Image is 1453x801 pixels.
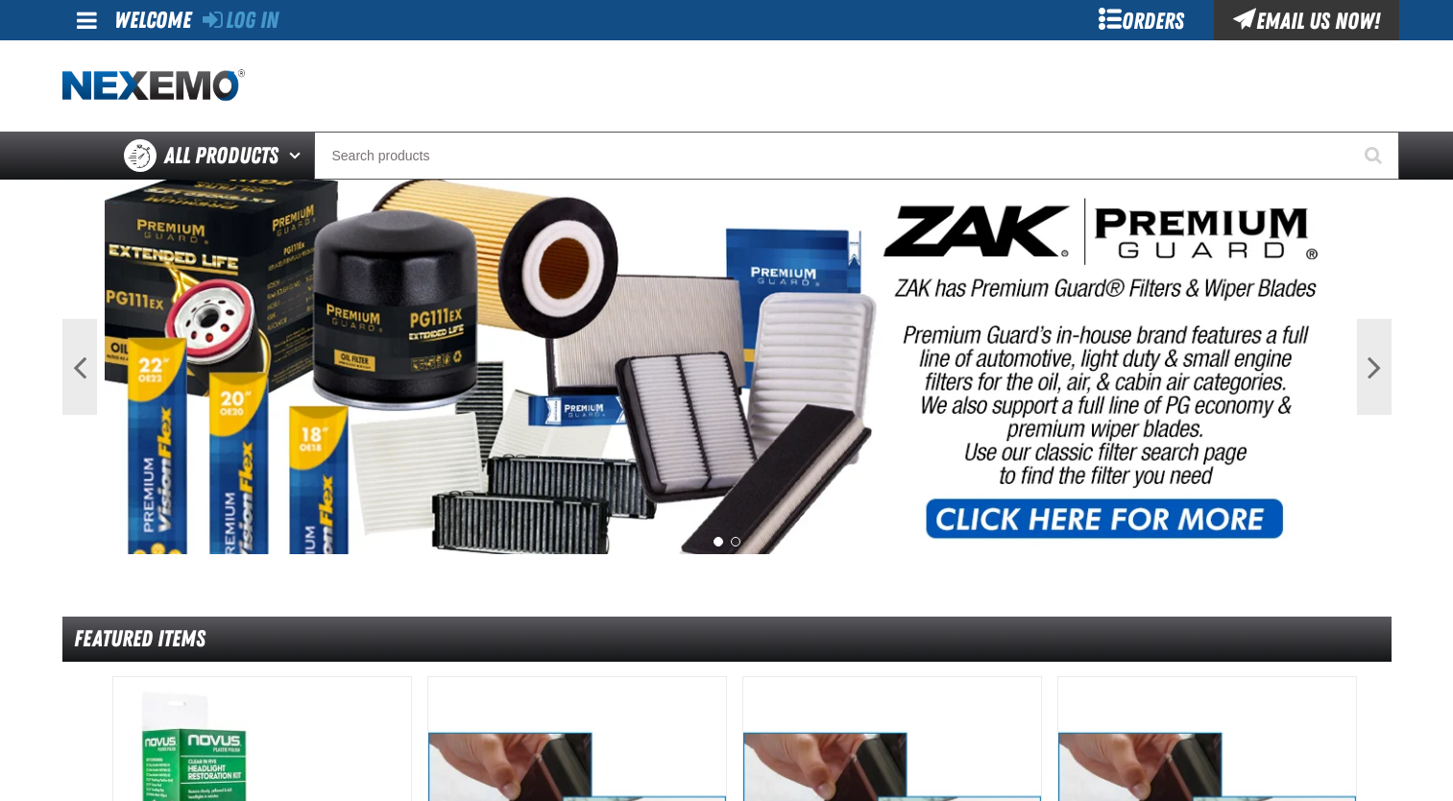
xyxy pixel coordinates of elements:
[105,180,1349,554] img: PG Filters & Wipers
[62,319,97,415] button: Previous
[164,138,278,173] span: All Products
[203,7,278,34] a: Log In
[282,132,314,180] button: Open All Products pages
[731,537,740,546] button: 2 of 2
[1351,132,1399,180] button: Start Searching
[314,132,1399,180] input: Search
[714,537,723,546] button: 1 of 2
[62,617,1392,662] div: Featured Items
[1357,319,1392,415] button: Next
[62,69,245,103] img: Nexemo logo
